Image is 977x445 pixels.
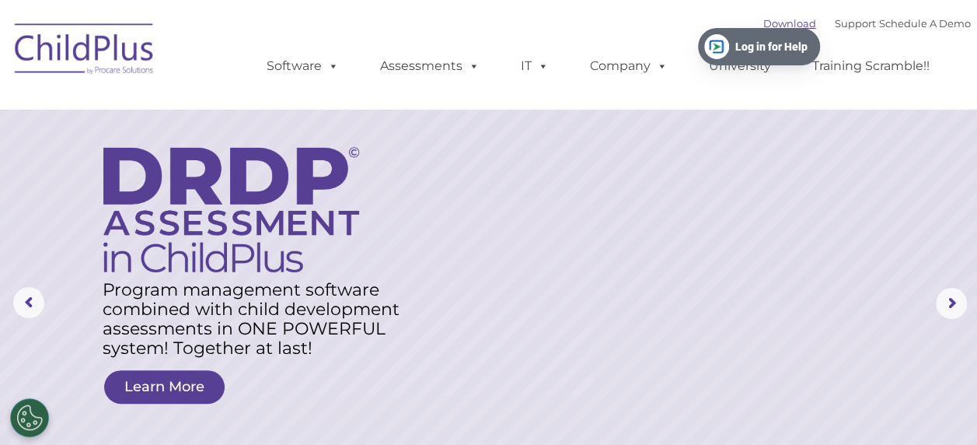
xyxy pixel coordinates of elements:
[103,280,415,358] rs-layer: Program management software combined with child development assessments in ONE POWERFUL system! T...
[216,166,282,178] span: Phone number
[104,370,225,404] a: Learn More
[763,17,971,30] font: |
[574,51,683,82] a: Company
[251,51,354,82] a: Software
[10,398,49,437] button: Cookies Settings
[505,51,564,82] a: IT
[835,17,876,30] a: Support
[797,51,945,82] a: Training Scramble!!
[7,12,162,90] img: ChildPlus by Procare Solutions
[723,277,977,445] iframe: Chat Widget
[879,17,971,30] a: Schedule A Demo
[763,17,816,30] a: Download
[103,147,359,272] img: DRDP Assessment in ChildPlus
[693,51,787,82] a: University
[365,51,495,82] a: Assessments
[216,103,263,114] span: Last name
